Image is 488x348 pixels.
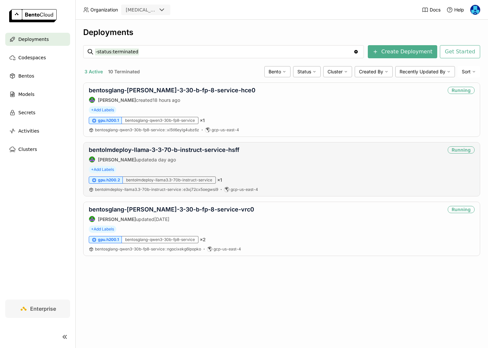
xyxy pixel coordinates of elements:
[122,117,198,124] div: bentosglang-qwen3-30b-fp8-service
[165,247,166,251] span: :
[400,69,445,75] span: Recently Updated By
[368,45,437,58] button: Create Deployment
[5,106,70,119] a: Secrets
[123,176,216,184] div: bentolmdeploy-llama3.3-70b-instruct-service
[95,187,218,192] span: bentolmdeploy-llama3.3-70b-instruct-service e3xj72cx5oegwsi9
[264,66,291,77] div: Bento
[89,106,116,114] span: +Add Labels
[165,127,166,132] span: :
[90,7,118,13] span: Organization
[83,27,480,37] div: Deployments
[89,156,95,162] img: Shenyang Zhao
[98,216,136,222] strong: [PERSON_NAME]
[5,88,70,101] a: Models
[5,33,70,46] a: Deployments
[182,187,183,192] span: :
[448,87,475,94] div: Running
[89,226,116,233] span: +Add Labels
[231,187,258,192] span: gcp-us-east-4
[200,118,205,123] span: × 1
[89,97,95,103] img: Shenyang Zhao
[95,187,218,192] a: bentolmdeploy-llama3.3-70b-instruct-service:e3xj72cx5oegwsi9
[18,35,49,43] span: Deployments
[98,97,136,103] strong: [PERSON_NAME]
[5,51,70,64] a: Codespaces
[323,66,352,77] div: Cluster
[269,69,281,75] span: Bento
[107,67,141,76] button: 10 Terminated
[214,247,241,252] span: gcp-us-east-4
[353,49,359,54] svg: Clear value
[5,300,70,318] a: Enterprise
[18,54,46,62] span: Codespaces
[89,206,254,213] a: bentosglang-[PERSON_NAME]-3-30-b-fp-8-service-vrc0
[153,97,180,103] span: 18 hours ago
[458,66,480,77] div: Sort
[430,7,441,13] span: Docs
[89,156,239,163] div: updated
[200,237,206,243] span: × 2
[89,216,95,222] img: Shenyang Zhao
[95,247,201,251] span: bentosglang-qwen3-30b-fp8-service ngocixekg6lpopko
[5,124,70,137] a: Activities
[83,67,104,76] button: 3 Active
[297,69,311,75] span: Status
[18,145,37,153] span: Clusters
[359,69,383,75] span: Created By
[18,90,34,98] span: Models
[5,69,70,82] a: Bentos
[98,118,119,123] span: gpu.h200.1
[95,247,201,252] a: bentosglang-qwen3-30b-fp8-service:ngocixekg6lpopko
[217,177,222,183] span: × 1
[89,97,255,103] div: created
[462,69,471,75] span: Sort
[89,166,116,173] span: +Add Labels
[212,127,239,133] span: gcp-us-east-4
[98,177,120,183] span: gpu.h200.2
[95,127,199,133] a: bentosglang-qwen3-30b-fp8-service:xi5tl6eylg4ubz6z
[154,157,176,162] span: a day ago
[18,72,34,80] span: Bentos
[122,236,198,243] div: bentosglang-qwen3-30b-fp8-service
[126,7,157,13] div: [MEDICAL_DATA]
[440,45,480,58] button: Get Started
[355,66,393,77] div: Created By
[30,305,56,312] span: Enterprise
[448,206,475,213] div: Running
[89,146,239,153] a: bentolmdeploy-llama-3-3-70-b-instruct-service-hsff
[157,7,158,13] input: Selected revia.
[89,216,254,222] div: updated
[154,216,169,222] span: [DATE]
[18,127,39,135] span: Activities
[98,237,119,242] span: gpu.h200.1
[98,157,136,162] strong: [PERSON_NAME]
[95,127,199,132] span: bentosglang-qwen3-30b-fp8-service xi5tl6eylg4ubz6z
[293,66,321,77] div: Status
[89,87,255,94] a: bentosglang-[PERSON_NAME]-3-30-b-fp-8-service-hce0
[454,7,464,13] span: Help
[9,9,57,22] img: logo
[328,69,343,75] span: Cluster
[422,7,441,13] a: Docs
[5,143,70,156] a: Clusters
[95,46,353,57] input: Search
[395,66,455,77] div: Recently Updated By
[18,109,35,117] span: Secrets
[470,5,480,15] img: Yi Guo
[448,146,475,154] div: Running
[446,7,464,13] div: Help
